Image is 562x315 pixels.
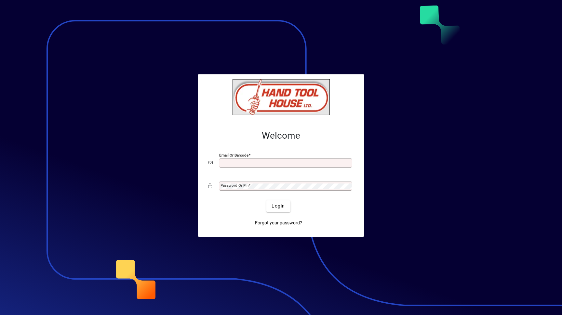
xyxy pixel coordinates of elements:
mat-label: Email or Barcode [219,153,248,157]
h2: Welcome [208,130,354,141]
button: Login [266,200,290,212]
span: Forgot your password? [255,220,302,226]
a: Forgot your password? [252,217,305,229]
mat-label: Password or Pin [221,183,248,188]
span: Login [272,203,285,209]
